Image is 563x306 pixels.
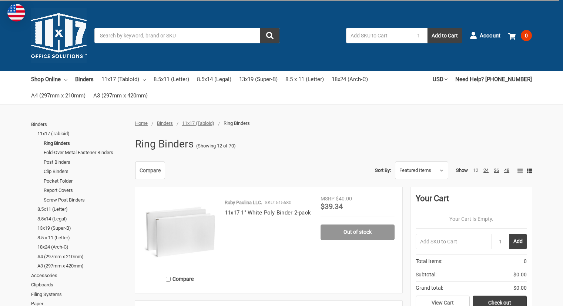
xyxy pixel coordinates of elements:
[321,224,395,240] a: Out of stock
[224,120,250,126] span: Ring Binders
[37,214,127,224] a: 8.5x14 (Legal)
[7,4,25,21] img: duty and tax information for United States
[416,234,492,249] input: Add SKU to Cart
[483,167,489,173] a: 24
[37,204,127,214] a: 8.5x11 (Letter)
[416,215,527,223] p: Your Cart Is Empty.
[521,30,532,41] span: 0
[44,157,127,167] a: Post Binders
[225,209,311,216] a: 11x17 1" White Poly Binder 2-pack
[44,176,127,186] a: Pocket Folder
[75,71,94,87] a: Binders
[143,195,217,269] img: 11x17 1" White Poly Binder 2-pack
[225,199,262,206] p: Ruby Paulina LLC.
[31,280,127,290] a: Clipboards
[37,252,127,262] a: A4 (297mm x 210mm)
[44,148,127,157] a: Fold-Over Metal Fastener Binders
[285,71,324,87] a: 8.5 x 11 (Letter)
[182,120,214,126] a: 11x17 (Tabloid)
[157,120,173,126] a: Binders
[336,196,352,202] span: $40.00
[31,120,127,129] a: Binders
[494,167,499,173] a: 36
[37,129,127,139] a: 11x17 (Tabloid)
[37,233,127,243] a: 8.5 x 11 (Letter)
[93,87,148,104] a: A3 (297mm x 420mm)
[509,234,527,249] button: Add
[346,28,410,43] input: Add SKU to Cart
[31,290,127,299] a: Filing Systems
[31,271,127,280] a: Accessories
[31,8,87,63] img: 11x17.com
[154,71,189,87] a: 8.5x11 (Letter)
[135,134,194,154] h1: Ring Binders
[143,273,217,285] label: Compare
[480,31,500,40] span: Account
[37,261,127,271] a: A3 (297mm x 420mm)
[94,28,279,43] input: Search by keyword, brand or SKU
[196,142,236,150] span: (Showing 12 of 70)
[504,167,509,173] a: 48
[135,162,165,179] a: Compare
[37,223,127,233] a: 13x19 (Super-B)
[166,277,171,282] input: Compare
[321,195,335,203] div: MSRP
[44,195,127,205] a: Screw Post Binders
[135,120,148,126] a: Home
[433,71,448,87] a: USD
[44,167,127,176] a: Clip Binders
[321,202,343,211] span: $39.34
[455,71,532,87] a: Need Help? [PHONE_NUMBER]
[508,26,532,45] a: 0
[456,167,468,173] span: Show
[470,26,500,45] a: Account
[44,139,127,148] a: Ring Binders
[37,242,127,252] a: 18x24 (Arch-C)
[332,71,368,87] a: 18x24 (Arch-C)
[31,71,67,87] a: Shop Online
[473,167,478,173] a: 12
[265,199,291,206] p: SKU: 515680
[239,71,278,87] a: 13x19 (Super-B)
[44,186,127,195] a: Report Covers
[197,71,231,87] a: 8.5x14 (Legal)
[101,71,146,87] a: 11x17 (Tabloid)
[31,87,86,104] a: A4 (297mm x 210mm)
[375,165,391,176] label: Sort By:
[416,192,527,210] div: Your Cart
[428,28,462,43] button: Add to Cart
